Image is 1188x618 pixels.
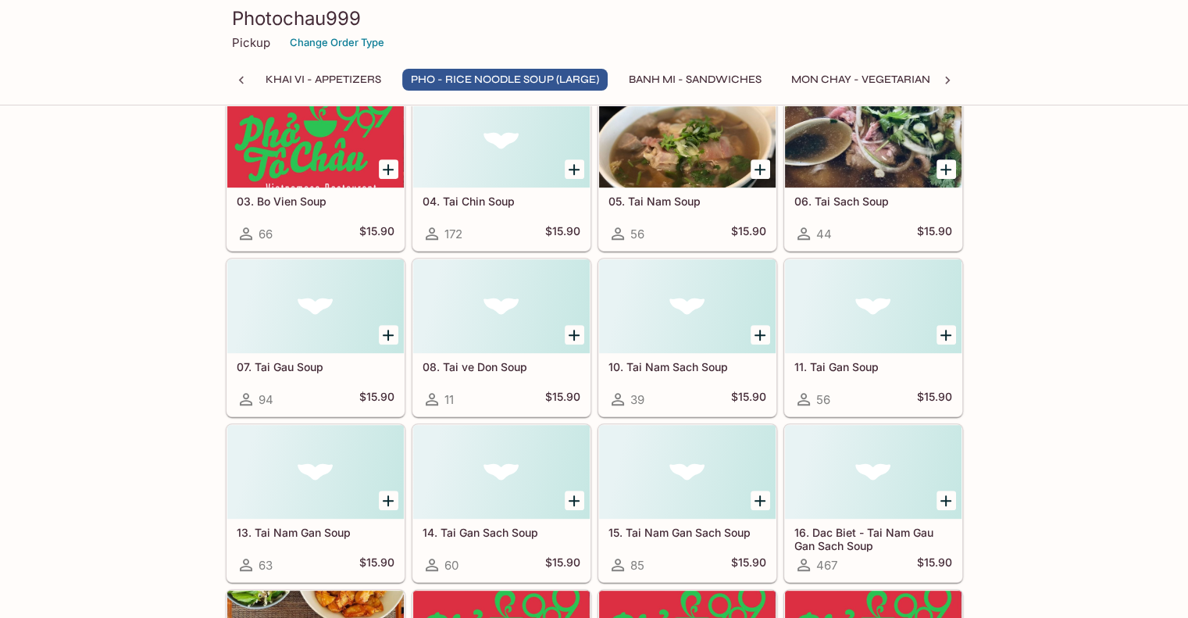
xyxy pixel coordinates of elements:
[232,35,270,50] p: Pickup
[608,526,766,539] h5: 15. Tai Nam Gan Sach Soup
[545,390,580,409] h5: $15.90
[259,392,273,407] span: 94
[237,195,394,208] h5: 03. Bo Vien Soup
[784,259,962,416] a: 11. Tai Gan Soup56$15.90
[785,425,961,519] div: 16. Dac Biet - Tai Nam Gau Gan Sach Soup
[444,392,454,407] span: 11
[794,526,952,552] h5: 16. Dac Biet - Tai Nam Gau Gan Sach Soup
[423,195,580,208] h5: 04. Tai Chin Soup
[731,555,766,574] h5: $15.90
[599,425,776,519] div: 15. Tai Nam Gan Sach Soup
[751,325,770,345] button: Add 10. Tai Nam Sach Soup
[379,491,398,510] button: Add 13. Tai Nam Gan Soup
[227,425,404,519] div: 13. Tai Nam Gan Soup
[359,224,394,243] h5: $15.90
[227,259,405,416] a: 07. Tai Gau Soup94$15.90
[630,558,644,573] span: 85
[444,227,462,241] span: 172
[598,93,776,251] a: 05. Tai Nam Soup56$15.90
[794,360,952,373] h5: 11. Tai Gan Soup
[783,69,991,91] button: Mon Chay - Vegetarian Entrees
[259,558,273,573] span: 63
[785,259,961,353] div: 11. Tai Gan Soup
[785,94,961,188] div: 06. Tai Sach Soup
[731,224,766,243] h5: $15.90
[545,555,580,574] h5: $15.90
[237,526,394,539] h5: 13. Tai Nam Gan Soup
[545,224,580,243] h5: $15.90
[412,259,590,416] a: 08. Tai ve Don Soup11$15.90
[227,93,405,251] a: 03. Bo Vien Soup66$15.90
[630,227,644,241] span: 56
[227,259,404,353] div: 07. Tai Gau Soup
[444,558,458,573] span: 60
[620,69,770,91] button: Banh Mi - Sandwiches
[413,425,590,519] div: 14. Tai Gan Sach Soup
[423,360,580,373] h5: 08. Tai ve Don Soup
[565,325,584,345] button: Add 08. Tai ve Don Soup
[917,390,952,409] h5: $15.90
[412,424,590,582] a: 14. Tai Gan Sach Soup60$15.90
[379,159,398,179] button: Add 03. Bo Vien Soup
[599,94,776,188] div: 05. Tai Nam Soup
[816,558,837,573] span: 467
[283,30,391,55] button: Change Order Type
[917,224,952,243] h5: $15.90
[565,159,584,179] button: Add 04. Tai Chin Soup
[917,555,952,574] h5: $15.90
[359,555,394,574] h5: $15.90
[413,94,590,188] div: 04. Tai Chin Soup
[227,94,404,188] div: 03. Bo Vien Soup
[731,390,766,409] h5: $15.90
[936,325,956,345] button: Add 11. Tai Gan Soup
[412,93,590,251] a: 04. Tai Chin Soup172$15.90
[751,491,770,510] button: Add 15. Tai Nam Gan Sach Soup
[608,195,766,208] h5: 05. Tai Nam Soup
[232,6,957,30] h3: Photochau999
[413,259,590,353] div: 08. Tai ve Don Soup
[359,390,394,409] h5: $15.90
[794,195,952,208] h5: 06. Tai Sach Soup
[259,227,273,241] span: 66
[751,159,770,179] button: Add 05. Tai Nam Soup
[784,93,962,251] a: 06. Tai Sach Soup44$15.90
[402,69,608,91] button: Pho - Rice Noodle Soup (Large)
[816,227,832,241] span: 44
[936,159,956,179] button: Add 06. Tai Sach Soup
[423,526,580,539] h5: 14. Tai Gan Sach Soup
[227,424,405,582] a: 13. Tai Nam Gan Soup63$15.90
[379,325,398,345] button: Add 07. Tai Gau Soup
[598,259,776,416] a: 10. Tai Nam Sach Soup39$15.90
[257,69,390,91] button: Khai Vi - Appetizers
[608,360,766,373] h5: 10. Tai Nam Sach Soup
[630,392,644,407] span: 39
[598,424,776,582] a: 15. Tai Nam Gan Sach Soup85$15.90
[816,392,830,407] span: 56
[237,360,394,373] h5: 07. Tai Gau Soup
[784,424,962,582] a: 16. Dac Biet - Tai Nam Gau Gan Sach Soup467$15.90
[565,491,584,510] button: Add 14. Tai Gan Sach Soup
[936,491,956,510] button: Add 16. Dac Biet - Tai Nam Gau Gan Sach Soup
[599,259,776,353] div: 10. Tai Nam Sach Soup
